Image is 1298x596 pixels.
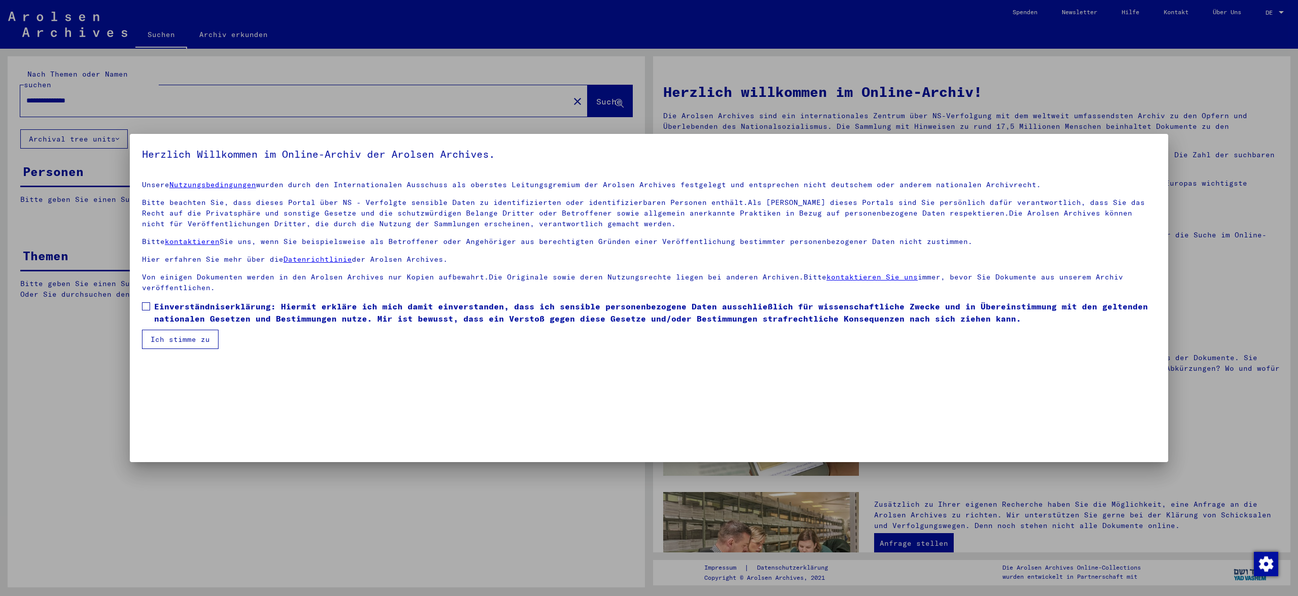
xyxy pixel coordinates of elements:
span: Einverständniserklärung: Hiermit erkläre ich mich damit einverstanden, dass ich sensible personen... [154,300,1156,325]
div: Zustimmung ändern [1253,551,1278,576]
p: Bitte beachten Sie, dass dieses Portal über NS - Verfolgte sensible Daten zu identifizierten oder... [142,197,1156,229]
p: Von einigen Dokumenten werden in den Arolsen Archives nur Kopien aufbewahrt.Die Originale sowie d... [142,272,1156,293]
p: Unsere wurden durch den Internationalen Ausschuss als oberstes Leitungsgremium der Arolsen Archiv... [142,180,1156,190]
p: Bitte Sie uns, wenn Sie beispielsweise als Betroffener oder Angehöriger aus berechtigten Gründen ... [142,236,1156,247]
h5: Herzlich Willkommen im Online-Archiv der Arolsen Archives. [142,146,1156,162]
a: Nutzungsbedingungen [169,180,256,189]
button: Ich stimme zu [142,330,219,349]
p: Hier erfahren Sie mehr über die der Arolsen Archives. [142,254,1156,265]
a: Datenrichtlinie [283,255,352,264]
a: kontaktieren [165,237,220,246]
a: kontaktieren Sie uns [826,272,918,282]
img: Zustimmung ändern [1254,552,1278,576]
